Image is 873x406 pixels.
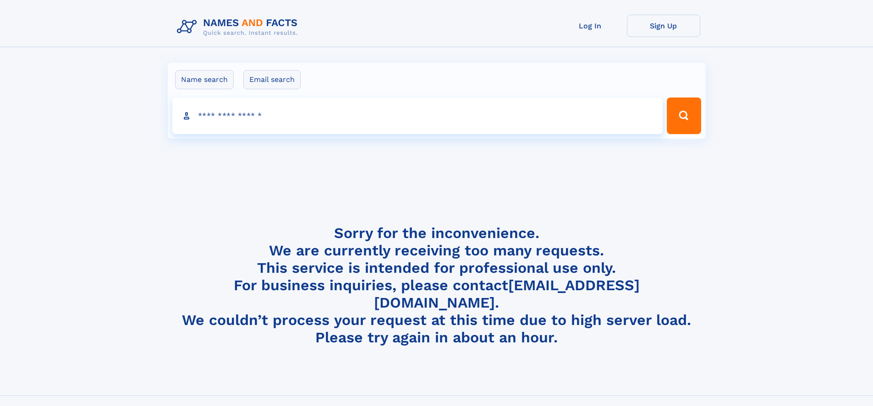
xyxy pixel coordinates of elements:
[173,224,700,346] h4: Sorry for the inconvenience. We are currently receiving too many requests. This service is intend...
[374,276,640,311] a: [EMAIL_ADDRESS][DOMAIN_NAME]
[667,97,701,134] button: Search Button
[173,15,305,39] img: Logo Names and Facts
[554,15,627,37] a: Log In
[627,15,700,37] a: Sign Up
[243,70,301,89] label: Email search
[175,70,234,89] label: Name search
[172,97,663,134] input: search input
